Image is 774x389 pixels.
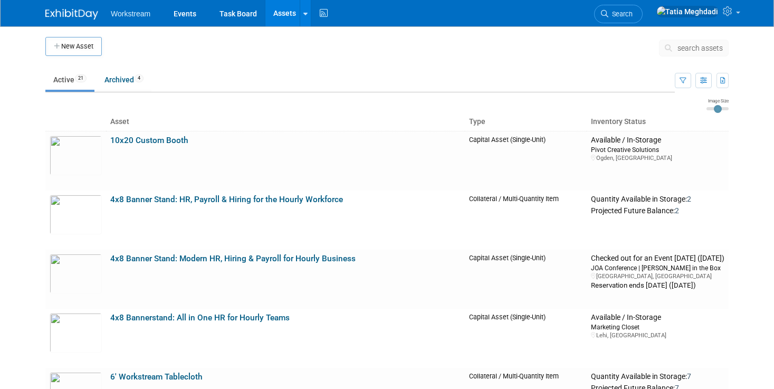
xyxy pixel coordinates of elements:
th: Asset [106,113,465,131]
span: 2 [675,206,679,215]
a: Active21 [45,70,94,90]
div: Ogden, [GEOGRAPHIC_DATA] [591,154,724,162]
th: Type [465,113,587,131]
a: Search [594,5,643,23]
div: Available / In-Storage [591,313,724,322]
div: Checked out for an Event [DATE] ([DATE]) [591,254,724,263]
td: Capital Asset (Single-Unit) [465,250,587,309]
td: Capital Asset (Single-Unit) [465,131,587,191]
div: Reservation ends [DATE] ([DATE]) [591,280,724,290]
a: 4x8 Banner Stand: Modern HR, Hiring & Payroll for Hourly Business [110,254,356,263]
span: 21 [75,74,87,82]
span: 4 [135,74,144,82]
img: Tatia Meghdadi [656,6,719,17]
button: search assets [659,40,729,56]
a: 6' Workstream Tablecloth [110,372,203,382]
div: Quantity Available in Storage: [591,372,724,382]
span: 2 [687,195,691,203]
div: Marketing Closet [591,322,724,331]
a: 4x8 Bannerstand: All in One HR for Hourly Teams [110,313,290,322]
td: Collateral / Multi-Quantity Item [465,191,587,250]
img: ExhibitDay [45,9,98,20]
div: Image Size [706,98,729,104]
span: search assets [677,44,723,52]
div: [GEOGRAPHIC_DATA], [GEOGRAPHIC_DATA] [591,272,724,280]
span: 7 [687,372,691,381]
span: Search [608,10,633,18]
div: JOA Conference | [PERSON_NAME] in the Box [591,263,724,272]
span: Workstream [111,10,150,18]
a: 4x8 Banner Stand: HR, Payroll & Hiring for the Hourly Workforce [110,195,343,204]
a: 10x20 Custom Booth [110,136,188,145]
div: Quantity Available in Storage: [591,195,724,204]
div: Available / In-Storage [591,136,724,145]
button: New Asset [45,37,102,56]
a: Archived4 [97,70,151,90]
td: Capital Asset (Single-Unit) [465,309,587,368]
div: Lehi, [GEOGRAPHIC_DATA] [591,331,724,339]
div: Pivot Creative Solutions [591,145,724,154]
div: Projected Future Balance: [591,204,724,216]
